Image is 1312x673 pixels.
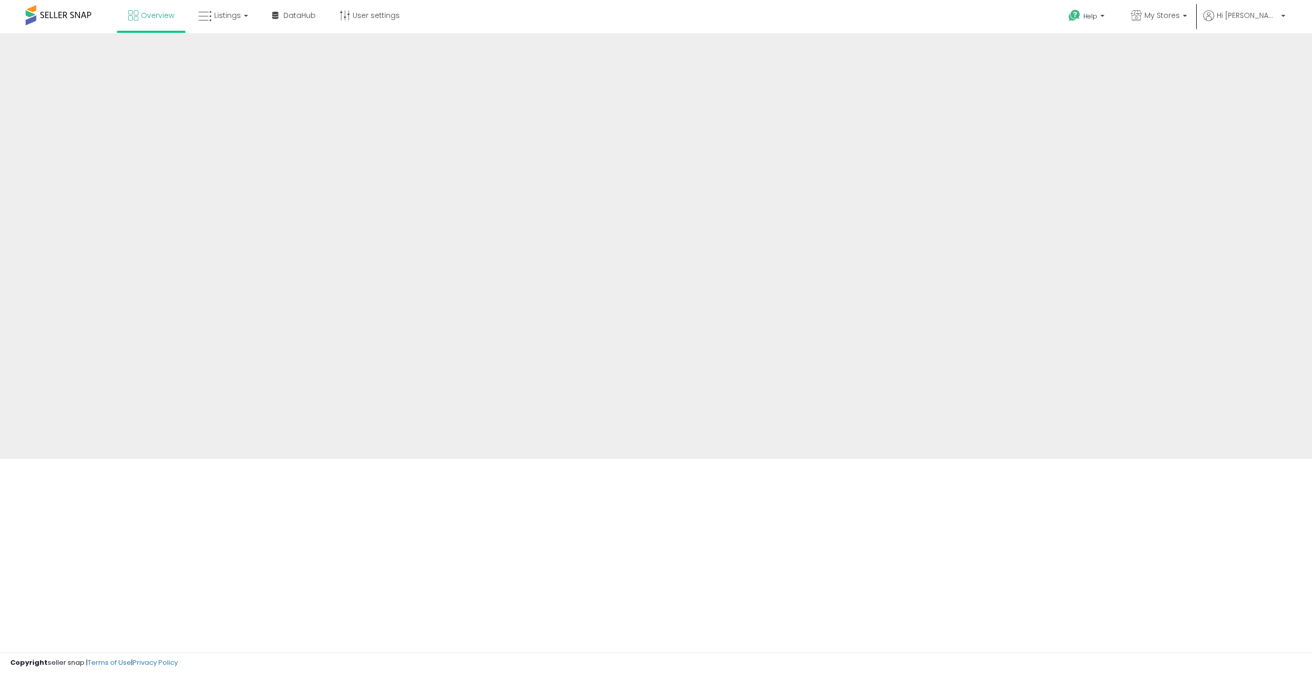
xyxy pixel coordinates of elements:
[1060,2,1115,33] a: Help
[1144,10,1180,21] span: My Stores
[1083,12,1097,21] span: Help
[1068,9,1081,22] i: Get Help
[214,10,241,21] span: Listings
[283,10,316,21] span: DataHub
[1217,10,1278,21] span: Hi [PERSON_NAME]
[141,10,174,21] span: Overview
[1203,10,1285,33] a: Hi [PERSON_NAME]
